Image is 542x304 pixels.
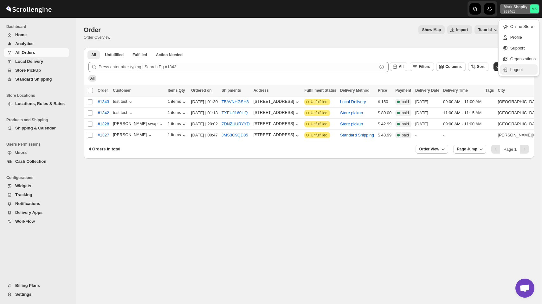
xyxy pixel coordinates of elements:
[191,88,212,93] span: Ordered on
[474,25,501,34] button: Tutorial
[101,50,127,59] button: Unfulfilled
[15,59,43,64] span: Local Delivery
[4,48,69,57] button: All Orders
[15,210,42,215] span: Delivery Apps
[94,119,113,129] button: #1328
[94,97,113,107] button: #1343
[510,56,536,61] span: Organizations
[402,133,409,138] span: paid
[436,62,465,71] button: Columns
[443,99,481,105] div: 09:00 AM - 11:00 AM
[15,183,31,188] span: Widgets
[191,132,218,138] div: [DATE] | 00:47
[504,147,517,152] span: Page
[422,27,441,32] span: Show Map
[15,32,27,37] span: Home
[6,142,72,147] span: Users Permissions
[168,121,187,128] button: 1 items
[399,64,403,69] span: All
[532,7,537,11] text: MS
[6,93,72,98] span: Store Locations
[378,121,391,127] div: $ 42.99
[311,110,327,116] span: Unfulfilled
[415,110,439,116] div: [DATE]
[113,121,164,128] button: [PERSON_NAME] swap
[98,110,109,116] span: #1342
[468,62,488,71] button: Sort
[311,133,327,138] span: Unfulfilled
[415,132,439,138] div: -
[304,88,336,93] span: Fulfillment Status
[168,132,187,139] button: 1 items
[340,133,374,137] button: Standard Shipping
[443,88,468,93] span: Delivery Time
[129,50,151,59] button: Fulfilled
[113,132,153,139] button: [PERSON_NAME]
[15,101,65,106] span: Locations, Rules & Rates
[510,46,525,50] span: Support
[419,147,439,152] span: Order View
[254,121,294,126] div: [STREET_ADDRESS]
[156,52,183,57] span: Action Needed
[494,62,515,71] button: Filter
[222,133,248,137] button: JMS3C9QD85
[4,281,69,290] button: Billing Plans
[453,145,486,154] button: Page Jump
[98,132,109,138] span: #1327
[415,121,439,127] div: [DATE]
[447,25,472,34] button: Import
[378,132,391,138] div: $ 43.99
[378,110,391,116] div: $ 80.00
[113,110,134,116] button: test test
[84,26,100,33] span: Order
[4,148,69,157] button: Users
[98,121,109,127] span: #1328
[254,99,301,105] button: [STREET_ADDRESS]
[402,99,409,104] span: paid
[15,77,52,82] span: Standard Shipping
[457,147,477,152] span: Page Jump
[15,159,46,164] span: Cash Collection
[94,130,113,140] button: #1327
[378,88,387,93] span: Price
[15,292,31,297] span: Settings
[113,88,131,93] span: Customer
[515,279,534,298] div: Open chat
[500,4,539,14] button: User menu
[113,99,134,105] button: test test
[168,88,185,93] span: Items Qty
[415,88,439,93] span: Delivery Date
[514,147,517,152] b: 1
[4,157,69,166] button: Cash Collection
[402,110,409,116] span: paid
[456,27,468,32] span: Import
[152,50,186,59] button: ActionNeeded
[443,121,481,127] div: 09:00 AM - 11:00 AM
[4,124,69,133] button: Shipping & Calendar
[415,99,439,105] div: [DATE]
[390,62,407,71] button: All
[84,35,110,40] p: Order Overview
[504,4,527,10] p: Mark Shopify
[15,201,40,206] span: Notifications
[254,121,301,128] button: [STREET_ADDRESS]
[254,132,301,139] button: [STREET_ADDRESS]
[89,147,120,151] span: 4 Orders in total
[15,68,41,73] span: Store PickUp
[311,99,327,104] span: Unfulfilled
[4,39,69,48] button: Analytics
[168,110,187,116] button: 1 items
[222,99,249,104] button: T5AVNHGSH8
[510,35,522,40] span: Profile
[15,126,56,130] span: Shipping & Calendar
[4,190,69,199] button: Tracking
[4,30,69,39] button: Home
[416,145,448,154] button: Order View
[311,122,327,127] span: Unfulfilled
[15,150,27,155] span: Users
[94,108,113,118] button: #1342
